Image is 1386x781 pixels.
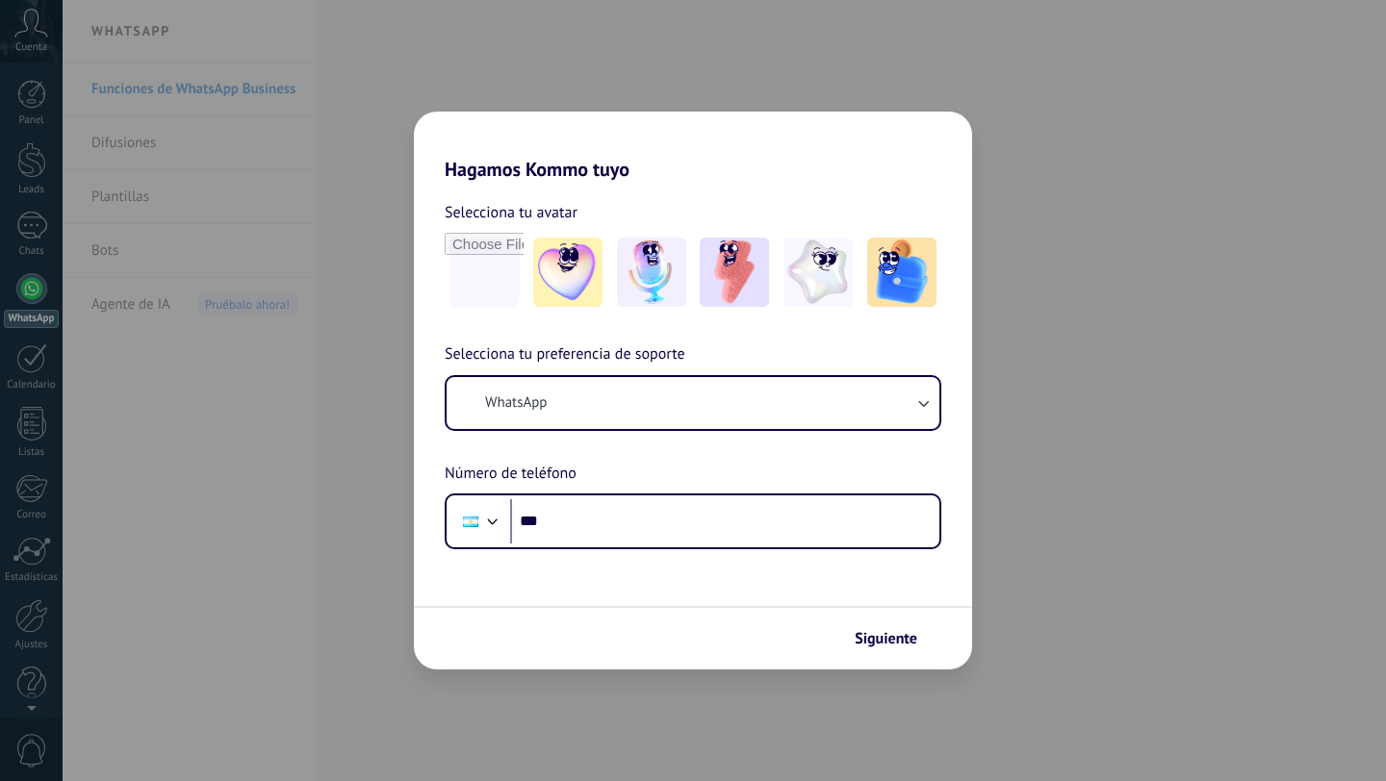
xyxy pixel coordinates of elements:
[783,238,853,307] img: -4.jpeg
[447,377,939,429] button: WhatsApp
[846,622,943,655] button: Siguiente
[452,501,489,542] div: Argentina: + 54
[445,462,577,487] span: Número de teléfono
[855,632,917,645] span: Siguiente
[700,238,769,307] img: -3.jpeg
[445,200,577,225] span: Selecciona tu avatar
[445,342,685,367] span: Selecciona tu preferencia de soporte
[533,238,603,307] img: -1.jpeg
[414,112,972,181] h2: Hagamos Kommo tuyo
[867,238,937,307] img: -5.jpeg
[617,238,686,307] img: -2.jpeg
[485,393,547,413] span: WhatsApp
